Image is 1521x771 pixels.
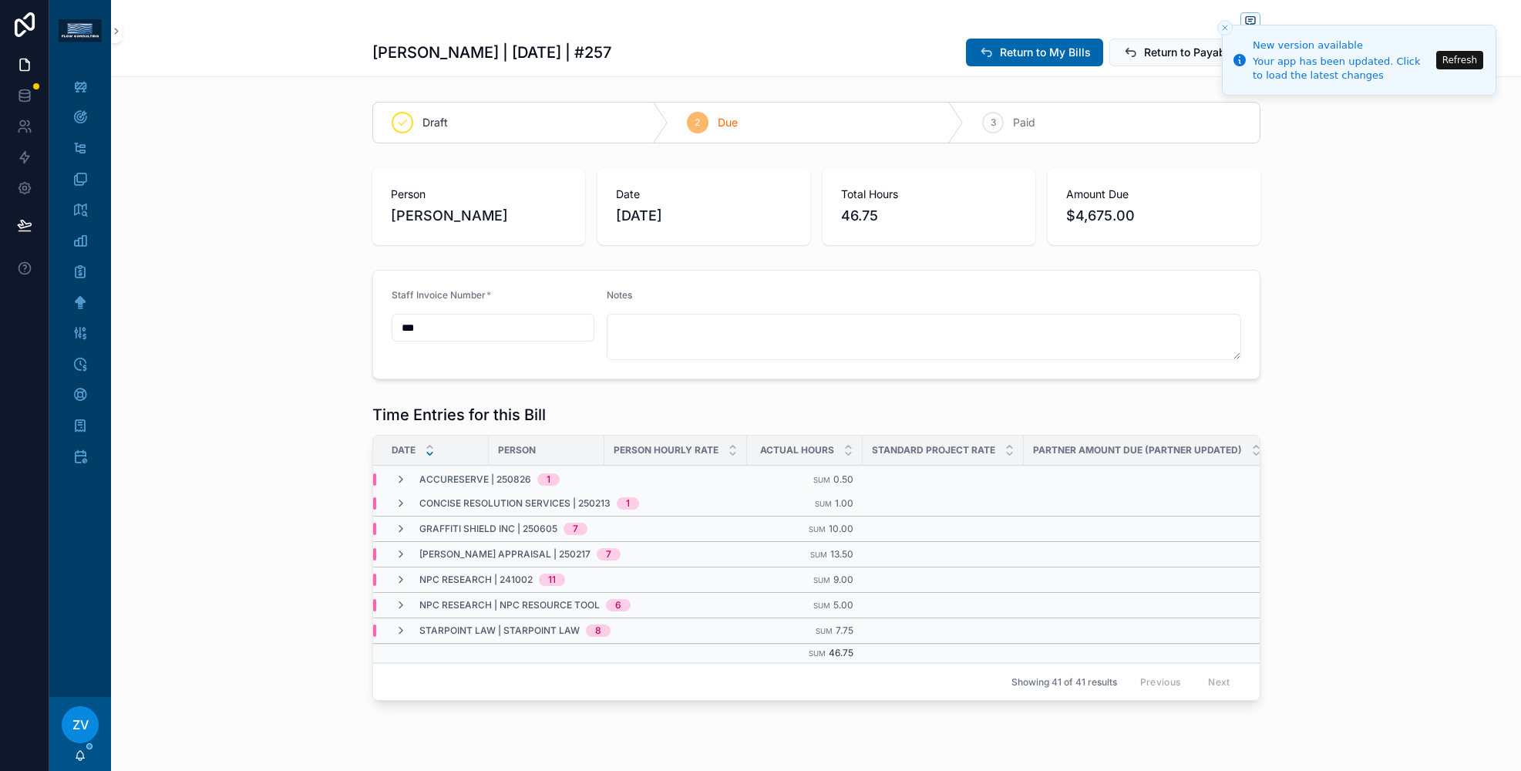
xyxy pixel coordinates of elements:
[1013,115,1035,130] span: Paid
[547,473,550,486] div: 1
[419,497,611,510] span: Concise Resolution Services | 250213
[966,39,1103,66] button: Return to My Bills
[548,574,556,586] div: 11
[829,523,853,534] span: 10.00
[1217,20,1233,35] button: Close toast
[760,444,834,456] span: Actual Hours
[419,625,580,637] span: Starpoint Law | Starpoint Law
[829,647,853,658] span: 46.75
[841,205,1017,227] span: 46.75
[872,444,995,456] span: Standard Project Rate
[1066,205,1242,227] span: $4,675.00
[813,476,830,484] small: Sum
[616,205,792,227] span: [DATE]
[815,500,832,508] small: Sum
[813,601,830,610] small: Sum
[813,576,830,584] small: Sum
[830,548,853,560] span: 13.50
[615,599,621,611] div: 6
[392,444,416,456] span: Date
[991,116,996,129] span: 3
[419,574,533,586] span: NPC Research | 241002
[810,550,827,559] small: Sum
[816,627,833,635] small: Sum
[833,473,853,485] span: 0.50
[695,116,700,129] span: 2
[1109,39,1254,66] button: Return to Payables
[573,523,578,535] div: 7
[391,187,567,202] span: Person
[391,205,508,227] span: [PERSON_NAME]
[1436,51,1483,69] button: Refresh
[616,187,792,202] span: Date
[607,289,632,301] span: Notes
[1253,55,1432,82] div: Your app has been updated. Click to load the latest changes
[372,404,546,426] h1: Time Entries for this Bill
[835,497,853,509] span: 1.00
[614,444,718,456] span: Person Hourly Rate
[841,187,1017,202] span: Total Hours
[419,473,531,486] span: AccuReserve | 250826
[606,548,611,561] div: 7
[59,19,102,42] img: App logo
[836,625,853,636] span: 7.75
[1144,45,1241,60] span: Return to Payables
[419,523,557,535] span: Graffiti Shield Inc | 250605
[372,42,611,63] h1: [PERSON_NAME] | [DATE] | #257
[1253,38,1432,53] div: New version available
[1000,45,1091,60] span: Return to My Bills
[718,115,738,130] span: Due
[419,548,591,561] span: [PERSON_NAME] Appraisal | 250217
[833,574,853,585] span: 9.00
[422,115,448,130] span: Draft
[1066,187,1242,202] span: Amount Due
[1033,444,1242,456] span: Partner Amount Due (Partner Updated)
[498,444,536,456] span: Person
[626,497,630,510] div: 1
[833,599,853,611] span: 5.00
[419,599,600,611] span: NPC Research | NPC Resource Tool
[809,525,826,534] small: Sum
[809,649,826,658] small: Sum
[1011,676,1117,689] span: Showing 41 of 41 results
[49,62,111,490] div: scrollable content
[392,289,486,301] span: Staff Invoice Number
[72,715,89,734] span: ZV
[595,625,601,637] div: 8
